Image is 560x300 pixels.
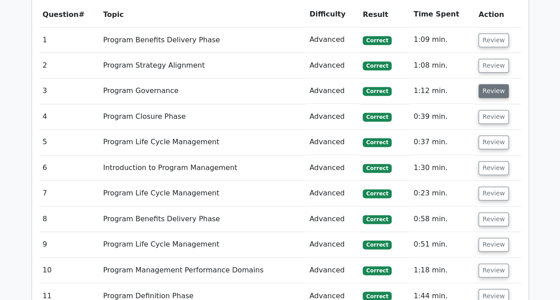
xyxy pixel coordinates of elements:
td: Program Benefits Delivery Phase [99,207,306,232]
th: # [39,2,100,27]
td: Program Life Cycle Management [99,130,306,155]
td: 0:39 min. [410,104,475,130]
td: Program Governance [99,78,306,104]
button: Review [478,135,509,149]
td: 9 [39,232,100,257]
td: Introduction to Program Management [99,155,306,181]
td: Advanced [306,155,359,181]
th: Topic [99,2,306,27]
span: Correct [363,138,392,147]
span: Correct [363,215,392,224]
td: 5 [39,130,100,155]
td: 3 [39,78,100,104]
span: Question [43,10,79,19]
th: Difficulty [306,2,359,27]
th: Action [475,2,521,27]
td: 1:18 min. [410,258,475,283]
td: 6 [39,155,100,181]
td: Advanced [306,104,359,130]
span: Correct [363,164,392,173]
span: Correct [363,240,392,249]
td: Program Life Cycle Management [99,232,306,257]
span: Correct [363,36,392,45]
span: Correct [363,87,392,96]
td: Advanced [306,207,359,232]
td: 0:23 min. [410,181,475,206]
th: Time Spent [410,2,475,27]
span: Correct [363,61,392,70]
span: Correct [363,113,392,122]
td: Program Strategy Alignment [99,53,306,78]
td: 0:51 min. [410,232,475,257]
td: 1 [39,27,100,53]
th: Result [359,2,410,27]
td: Advanced [306,78,359,104]
button: Review [478,33,509,47]
span: Correct [363,189,392,198]
span: Correct [363,266,392,275]
td: 7 [39,181,100,206]
button: Review [478,264,509,277]
td: 0:37 min. [410,130,475,155]
button: Review [478,84,509,98]
td: Advanced [306,27,359,53]
td: 1:08 min. [410,53,475,78]
td: 4 [39,104,100,130]
td: 0:58 min. [410,207,475,232]
td: 10 [39,258,100,283]
td: Advanced [306,258,359,283]
td: Program Life Cycle Management [99,181,306,206]
td: 8 [39,207,100,232]
button: Review [478,161,509,175]
td: Program Benefits Delivery Phase [99,27,306,53]
td: Advanced [306,181,359,206]
td: Advanced [306,53,359,78]
button: Review [478,238,509,251]
button: Review [478,186,509,200]
td: Program Closure Phase [99,104,306,130]
td: Program Management Performance Domains [99,258,306,283]
button: Review [478,59,509,73]
td: 1:09 min. [410,27,475,53]
td: 1:30 min. [410,155,475,181]
td: 2 [39,53,100,78]
button: Review [478,110,509,124]
td: Advanced [306,232,359,257]
button: Review [478,212,509,226]
td: Advanced [306,130,359,155]
td: 1:12 min. [410,78,475,104]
